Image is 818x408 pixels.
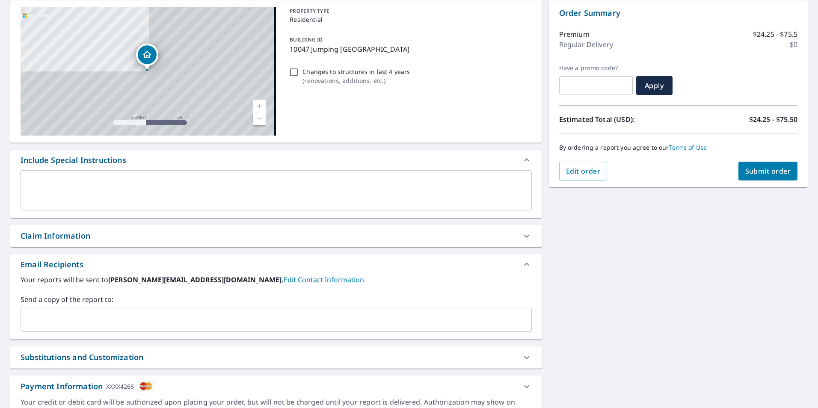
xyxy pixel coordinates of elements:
button: Submit order [738,162,798,180]
p: Changes to structures in last 4 years [302,67,410,76]
a: Terms of Use [669,143,707,151]
div: Payment InformationXXXX4266cardImage [10,375,542,397]
div: Include Special Instructions [21,154,126,166]
p: $24.25 - $75.50 [749,114,797,124]
p: Order Summary [559,7,797,19]
p: BUILDING ID [290,36,323,43]
p: PROPERTY TYPE [290,7,528,15]
label: Send a copy of the report to: [21,294,532,305]
p: ( renovations, additions, etc. ) [302,76,410,85]
div: XXXX4266 [106,381,134,392]
label: Your reports will be sent to [21,275,532,285]
b: [PERSON_NAME][EMAIL_ADDRESS][DOMAIN_NAME]. [108,275,284,284]
div: Claim Information [21,230,90,242]
p: Regular Delivery [559,39,613,50]
p: Premium [559,29,590,39]
a: Current Level 17, Zoom Out [253,112,266,125]
label: Have a promo code? [559,64,633,72]
button: Apply [636,76,673,95]
div: Email Recipients [21,259,83,270]
p: Residential [290,15,528,24]
span: Submit order [745,166,791,176]
div: Substitutions and Customization [10,346,542,368]
span: Apply [643,81,666,90]
p: Estimated Total (USD): [559,114,679,124]
div: Include Special Instructions [10,150,542,170]
img: cardImage [138,381,154,392]
div: Claim Information [10,225,542,247]
p: 10047 Jumping [GEOGRAPHIC_DATA] [290,44,528,54]
a: EditContactInfo [284,275,366,284]
span: Edit order [566,166,601,176]
p: By ordering a report you agree to our [559,144,797,151]
div: Dropped pin, building 1, Residential property, 10047 Jumping Fox Ln Jacksonville, FL 32222 [136,44,158,70]
div: Email Recipients [10,254,542,275]
div: Substitutions and Customization [21,352,143,363]
a: Current Level 17, Zoom In [253,100,266,112]
p: $0 [790,39,797,50]
button: Edit order [559,162,608,180]
p: $24.25 - $75.5 [753,29,797,39]
div: Payment Information [21,381,154,392]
